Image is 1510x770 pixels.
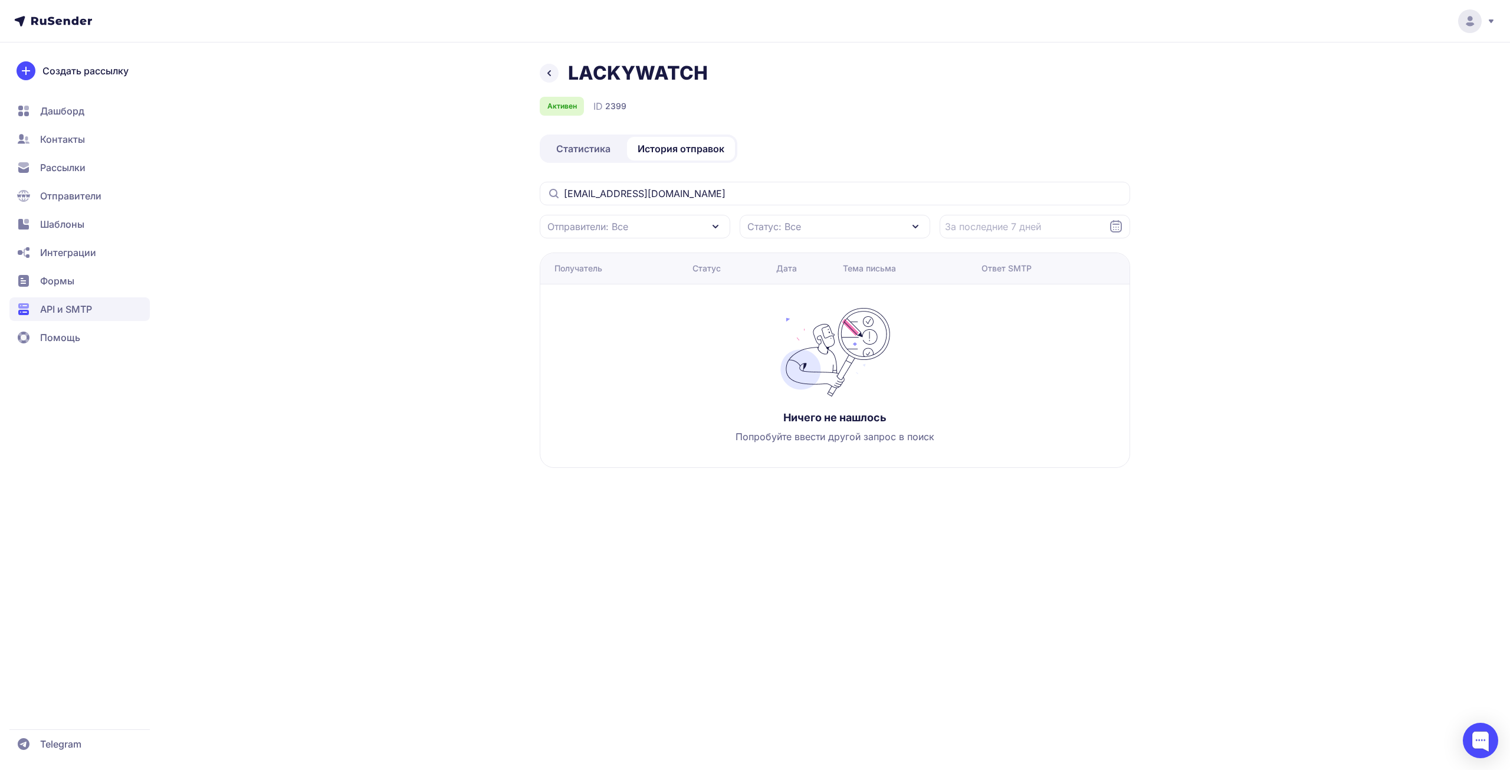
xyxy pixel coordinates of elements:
div: Дата [776,263,797,274]
a: Telegram [9,732,150,756]
span: Попробуйте ввести другой запрос в поиск [736,430,934,444]
input: Поиск [540,182,1130,205]
span: Контакты [40,132,85,146]
div: ID [593,99,626,113]
span: Шаблоны [40,217,84,231]
input: Datepicker input [940,215,1130,238]
span: Создать рассылку [42,64,129,78]
div: Статус [692,263,721,274]
span: Telegram [40,737,81,751]
span: Статус: Все [747,219,801,234]
span: Интеграции [40,245,96,260]
a: История отправок [627,137,735,160]
img: no_photo [776,308,894,397]
span: API и SMTP [40,302,92,316]
span: История отправок [638,142,724,156]
span: Дашборд [40,104,84,118]
span: Статистика [556,142,610,156]
div: Получатель [554,263,602,274]
span: Помощь [40,330,80,345]
a: Статистика [542,137,625,160]
div: Ответ SMTP [981,263,1032,274]
h1: LACKYWATCH [568,61,708,85]
span: Рассылки [40,160,86,175]
h3: Ничего не нашлось [783,411,887,425]
span: Отправители: Все [547,219,628,234]
span: Активен [547,101,577,111]
span: 2399 [605,100,626,112]
span: Формы [40,274,74,288]
span: Отправители [40,189,101,203]
div: Тема письма [843,263,896,274]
